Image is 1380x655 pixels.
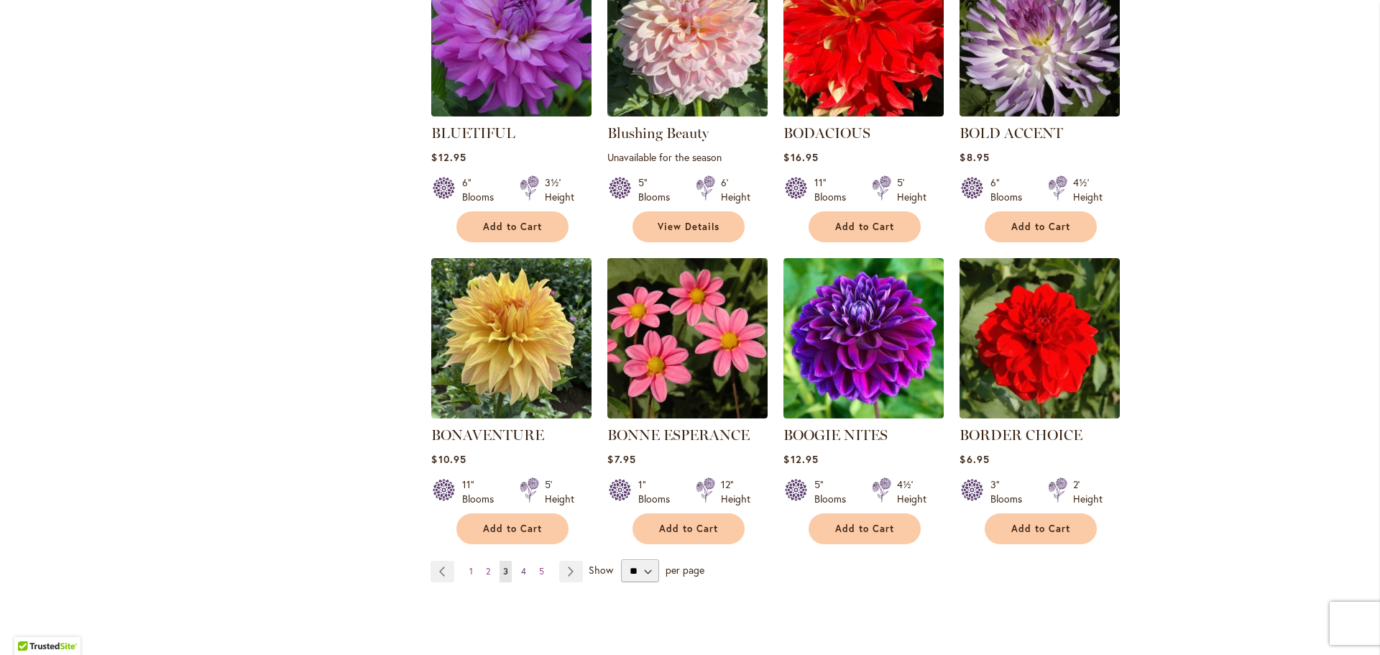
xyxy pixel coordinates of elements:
[783,106,944,119] a: BODACIOUS
[638,477,678,506] div: 1" Blooms
[607,426,750,444] a: BONNE ESPERANCE
[985,211,1097,242] button: Add to Cart
[985,513,1097,544] button: Add to Cart
[456,513,569,544] button: Add to Cart
[960,426,1082,444] a: BORDER CHOICE
[462,477,502,506] div: 11" Blooms
[960,408,1120,421] a: BORDER CHOICE
[607,258,768,418] img: BONNE ESPERANCE
[535,561,548,582] a: 5
[783,258,944,418] img: BOOGIE NITES
[721,477,750,506] div: 12" Height
[431,452,466,466] span: $10.95
[960,452,989,466] span: $6.95
[607,408,768,421] a: BONNE ESPERANCE
[482,561,494,582] a: 2
[666,563,704,577] span: per page
[783,426,888,444] a: BOOGIE NITES
[632,513,745,544] button: Add to Cart
[809,513,921,544] button: Add to Cart
[11,604,51,644] iframe: Launch Accessibility Center
[539,566,544,577] span: 5
[658,221,719,233] span: View Details
[835,221,894,233] span: Add to Cart
[607,106,768,119] a: Blushing Beauty
[1011,221,1070,233] span: Add to Cart
[990,175,1031,204] div: 6" Blooms
[607,452,635,466] span: $7.95
[431,106,592,119] a: Bluetiful
[469,566,473,577] span: 1
[431,124,515,142] a: BLUETIFUL
[960,150,989,164] span: $8.95
[431,150,466,164] span: $12.95
[545,477,574,506] div: 5' Height
[1073,175,1103,204] div: 4½' Height
[809,211,921,242] button: Add to Cart
[483,221,542,233] span: Add to Cart
[990,477,1031,506] div: 3" Blooms
[456,211,569,242] button: Add to Cart
[721,175,750,204] div: 6' Height
[783,452,818,466] span: $12.95
[466,561,477,582] a: 1
[431,258,592,418] img: Bonaventure
[814,175,855,204] div: 11" Blooms
[638,175,678,204] div: 5" Blooms
[632,211,745,242] a: View Details
[503,566,508,577] span: 3
[486,566,490,577] span: 2
[607,124,709,142] a: Blushing Beauty
[814,477,855,506] div: 5" Blooms
[589,563,613,577] span: Show
[545,175,574,204] div: 3½' Height
[1073,477,1103,506] div: 2' Height
[960,106,1120,119] a: BOLD ACCENT
[431,426,544,444] a: BONAVENTURE
[521,566,526,577] span: 4
[783,408,944,421] a: BOOGIE NITES
[431,408,592,421] a: Bonaventure
[607,150,768,164] p: Unavailable for the season
[659,523,718,535] span: Add to Cart
[483,523,542,535] span: Add to Cart
[783,150,818,164] span: $16.95
[960,258,1120,418] img: BORDER CHOICE
[897,477,926,506] div: 4½' Height
[835,523,894,535] span: Add to Cart
[897,175,926,204] div: 5' Height
[960,124,1063,142] a: BOLD ACCENT
[462,175,502,204] div: 6" Blooms
[783,124,870,142] a: BODACIOUS
[517,561,530,582] a: 4
[1011,523,1070,535] span: Add to Cart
